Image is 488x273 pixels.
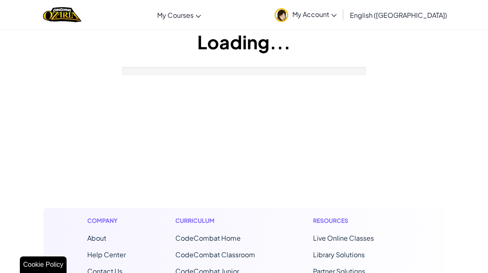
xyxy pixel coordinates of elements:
a: CodeCombat Classroom [175,250,255,259]
a: Library Solutions [313,250,365,259]
a: My Account [270,2,341,28]
h1: Company [87,216,126,225]
a: English ([GEOGRAPHIC_DATA]) [346,4,451,26]
img: avatar [275,8,288,22]
a: Live Online Classes [313,234,374,242]
div: Cookie Policy [20,256,67,273]
span: My Account [292,10,337,19]
span: CodeCombat Home [175,234,241,242]
img: Home [43,6,81,23]
a: Ozaria by CodeCombat logo [43,6,81,23]
h1: Curriculum [175,216,263,225]
a: About [87,234,106,242]
a: My Courses [153,4,205,26]
h1: Resources [313,216,401,225]
a: Help Center [87,250,126,259]
span: My Courses [157,11,194,19]
span: English ([GEOGRAPHIC_DATA]) [350,11,447,19]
